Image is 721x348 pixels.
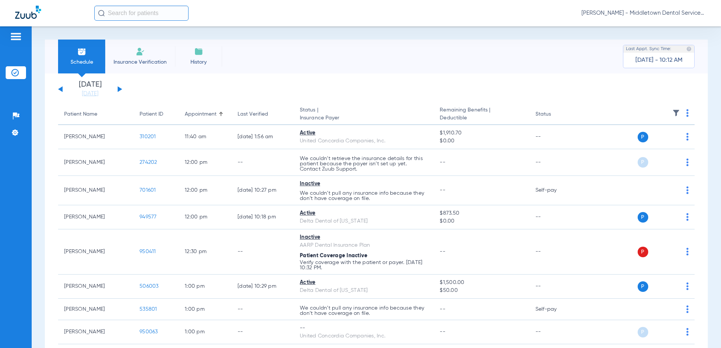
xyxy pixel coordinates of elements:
td: [PERSON_NAME] [58,229,133,275]
td: 12:00 PM [179,176,232,205]
div: Patient Name [64,110,127,118]
img: hamburger-icon [10,32,22,41]
div: Patient ID [140,110,173,118]
img: x.svg [669,328,677,336]
td: [DATE] 10:29 PM [232,275,294,299]
td: -- [529,149,580,176]
td: [DATE] 10:27 PM [232,176,294,205]
img: x.svg [669,159,677,166]
span: 310201 [140,134,156,139]
span: P [638,327,648,337]
span: History [181,58,216,66]
img: x.svg [669,248,677,255]
span: $1,910.70 [440,129,523,137]
a: [DATE] [67,90,113,98]
span: -- [440,249,445,254]
span: 950411 [140,249,156,254]
span: P [638,281,648,292]
span: Insurance Verification [111,58,169,66]
p: Verify coverage with the patient or payer. [DATE] 10:32 PM. [300,260,428,270]
span: -- [440,329,445,334]
p: We couldn’t pull any insurance info because they don’t have coverage on file. [300,191,428,201]
img: last sync help info [686,46,692,52]
div: -- [300,324,428,332]
th: Remaining Benefits | [434,104,529,125]
div: Inactive [300,234,428,241]
div: Appointment [185,110,216,118]
img: History [194,47,203,56]
td: -- [232,320,294,344]
img: x.svg [669,186,677,194]
div: Delta Dental of [US_STATE] [300,287,428,295]
span: Last Appt. Sync Time: [626,45,671,53]
p: We couldn’t pull any insurance info because they don’t have coverage on file. [300,305,428,316]
td: -- [529,205,580,229]
div: Inactive [300,180,428,188]
span: -- [440,160,445,165]
img: group-dot-blue.svg [686,109,689,117]
img: Schedule [77,47,86,56]
span: $873.50 [440,209,523,217]
th: Status | [294,104,434,125]
p: We couldn’t retrieve the insurance details for this patient because the payer isn’t set up yet. C... [300,156,428,172]
div: Last Verified [238,110,268,118]
span: 274202 [140,160,157,165]
td: [DATE] 10:18 PM [232,205,294,229]
td: -- [232,149,294,176]
div: Patient Name [64,110,97,118]
img: Zuub Logo [15,6,41,19]
td: -- [529,125,580,149]
td: -- [529,320,580,344]
td: [PERSON_NAME] [58,149,133,176]
span: Insurance Payer [300,114,428,122]
span: P [638,212,648,223]
span: Schedule [64,58,100,66]
span: [PERSON_NAME] - Middletown Dental Services [581,9,706,17]
span: P [638,247,648,257]
td: Self-pay [529,176,580,205]
div: Delta Dental of [US_STATE] [300,217,428,225]
img: group-dot-blue.svg [686,305,689,313]
span: 701601 [140,188,156,193]
span: $1,500.00 [440,279,523,287]
td: 11:40 AM [179,125,232,149]
td: [PERSON_NAME] [58,320,133,344]
div: Active [300,279,428,287]
img: filter.svg [672,109,680,117]
td: [PERSON_NAME] [58,205,133,229]
span: -- [440,307,445,312]
img: x.svg [669,213,677,221]
span: P [638,157,648,168]
img: group-dot-blue.svg [686,282,689,290]
span: $0.00 [440,217,523,225]
td: 12:00 PM [179,205,232,229]
span: Patient Coverage Inactive [300,253,367,258]
div: Chat Widget [683,312,721,348]
span: 950063 [140,329,158,334]
th: Status [529,104,580,125]
td: [PERSON_NAME] [58,299,133,320]
img: x.svg [669,133,677,140]
td: [DATE] 1:56 AM [232,125,294,149]
img: Manual Insurance Verification [136,47,145,56]
td: -- [529,275,580,299]
span: $0.00 [440,137,523,145]
img: x.svg [669,305,677,313]
span: Deductible [440,114,523,122]
img: x.svg [669,282,677,290]
td: [PERSON_NAME] [58,275,133,299]
td: -- [232,229,294,275]
img: group-dot-blue.svg [686,159,689,166]
div: Last Verified [238,110,288,118]
td: 1:00 PM [179,275,232,299]
td: 1:00 PM [179,299,232,320]
img: Search Icon [98,10,105,17]
div: Appointment [185,110,226,118]
span: $50.00 [440,287,523,295]
li: [DATE] [67,81,113,98]
div: Active [300,209,428,217]
td: 12:30 PM [179,229,232,275]
td: 12:00 PM [179,149,232,176]
img: group-dot-blue.svg [686,213,689,221]
td: -- [232,299,294,320]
